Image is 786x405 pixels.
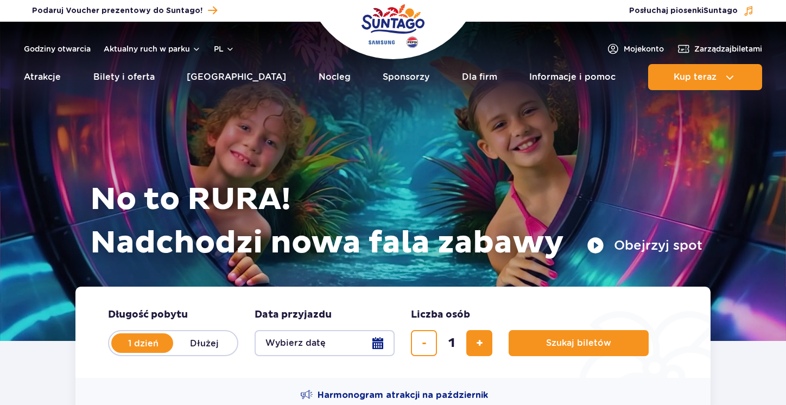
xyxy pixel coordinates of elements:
button: dodaj bilet [466,330,492,356]
span: Harmonogram atrakcji na październik [318,389,488,401]
a: Bilety i oferta [93,64,155,90]
span: Kup teraz [674,72,717,82]
label: Dłużej [173,332,235,355]
span: Zarządzaj biletami [694,43,762,54]
a: Informacje i pomoc [529,64,616,90]
a: Nocleg [319,64,351,90]
a: Mojekonto [606,42,664,55]
a: Harmonogram atrakcji na październik [300,389,488,402]
button: Wybierz datę [255,330,395,356]
span: Długość pobytu [108,308,188,321]
button: Posłuchaj piosenkiSuntago [629,5,754,16]
h1: No to RURA! Nadchodzi nowa fala zabawy [90,178,702,265]
span: Data przyjazdu [255,308,332,321]
span: Liczba osób [411,308,470,321]
a: Dla firm [462,64,497,90]
button: Kup teraz [648,64,762,90]
a: Atrakcje [24,64,61,90]
span: Szukaj biletów [546,338,611,348]
a: Podaruj Voucher prezentowy do Suntago! [32,3,217,18]
span: Moje konto [624,43,664,54]
a: Sponsorzy [383,64,429,90]
button: Szukaj biletów [509,330,649,356]
input: liczba biletów [439,330,465,356]
a: Godziny otwarcia [24,43,91,54]
button: usuń bilet [411,330,437,356]
span: Podaruj Voucher prezentowy do Suntago! [32,5,202,16]
span: Posłuchaj piosenki [629,5,738,16]
button: Aktualny ruch w parku [104,45,201,53]
button: pl [214,43,234,54]
a: [GEOGRAPHIC_DATA] [187,64,286,90]
form: Planowanie wizyty w Park of Poland [75,287,711,378]
a: Zarządzajbiletami [677,42,762,55]
span: Suntago [703,7,738,15]
button: Obejrzyj spot [587,237,702,254]
label: 1 dzień [112,332,174,355]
